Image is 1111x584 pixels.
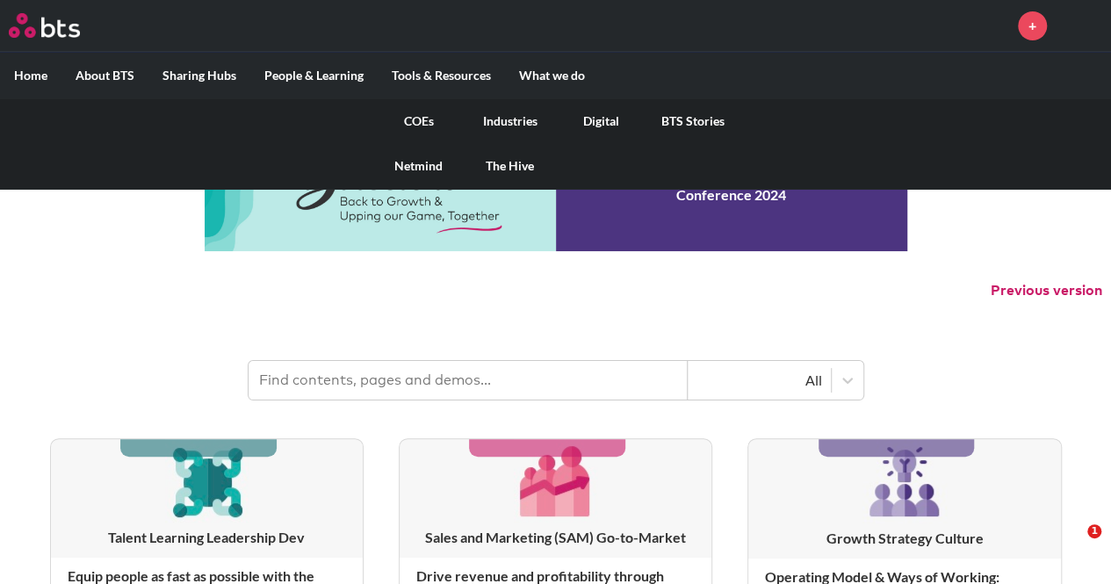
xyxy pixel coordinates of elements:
[1018,11,1047,40] a: +
[61,53,148,98] label: About BTS
[1060,4,1102,47] img: Nathan Kass
[514,439,597,523] img: [object Object]
[9,13,80,38] img: BTS Logo
[748,529,1060,548] h3: Growth Strategy Culture
[378,53,505,98] label: Tools & Resources
[165,439,249,523] img: [object Object]
[250,53,378,98] label: People & Learning
[1087,524,1101,538] span: 1
[862,439,947,523] img: [object Object]
[1051,524,1093,566] iframe: Intercom live chat
[991,281,1102,300] button: Previous version
[400,528,711,547] h3: Sales and Marketing (SAM) Go-to-Market
[696,371,822,390] div: All
[148,53,250,98] label: Sharing Hubs
[249,361,688,400] input: Find contents, pages and demos...
[1060,4,1102,47] a: Profile
[51,528,363,547] h3: Talent Learning Leadership Dev
[505,53,599,98] label: What we do
[9,13,112,38] a: Go home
